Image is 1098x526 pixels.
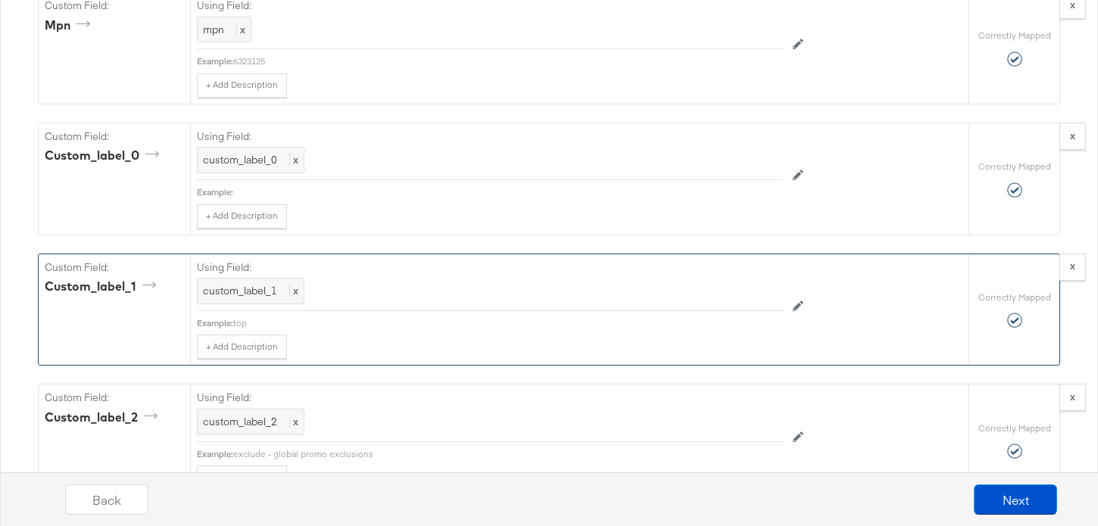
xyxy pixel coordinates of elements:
div: exclude - global promo exclusions [233,448,784,460]
label: Correctly Mapped [978,30,1051,42]
strong: x [1070,259,1075,272]
div: mpn [45,17,95,34]
span: custom_label_2 [203,415,277,428]
div: Example: [197,448,233,460]
label: Correctly Mapped [978,160,1051,173]
button: x [1059,254,1086,281]
div: custom_label_1 [45,278,161,295]
div: custom_label_2 [45,409,163,426]
span: x [289,153,298,167]
label: Using Field: [197,260,784,275]
span: x [236,23,245,36]
strong: x [1070,129,1075,142]
div: top [233,317,784,329]
div: custom_label_0 [45,147,164,164]
div: 6323125 [233,55,784,67]
button: Back [65,484,148,515]
button: + Add Description [197,335,287,359]
button: x [1059,123,1086,150]
div: Example: [197,186,233,198]
label: Custom Field: [45,260,184,275]
span: custom_label_1 [203,284,277,297]
label: Custom Field: [45,391,184,405]
div: Example: [197,55,233,67]
span: mpn [203,23,224,36]
button: x [1059,384,1086,411]
label: Using Field: [197,129,784,144]
button: + Add Description [197,73,287,98]
label: Custom Field: [45,129,184,144]
span: x [289,415,298,428]
div: Example: [197,317,233,329]
label: Correctly Mapped [978,422,1051,434]
span: custom_label_0 [203,153,277,167]
span: x [289,284,298,297]
button: + Add Description [197,204,287,229]
label: Using Field: [197,391,784,405]
button: Next [974,484,1057,515]
strong: x [1070,390,1075,403]
label: Correctly Mapped [978,291,1051,303]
